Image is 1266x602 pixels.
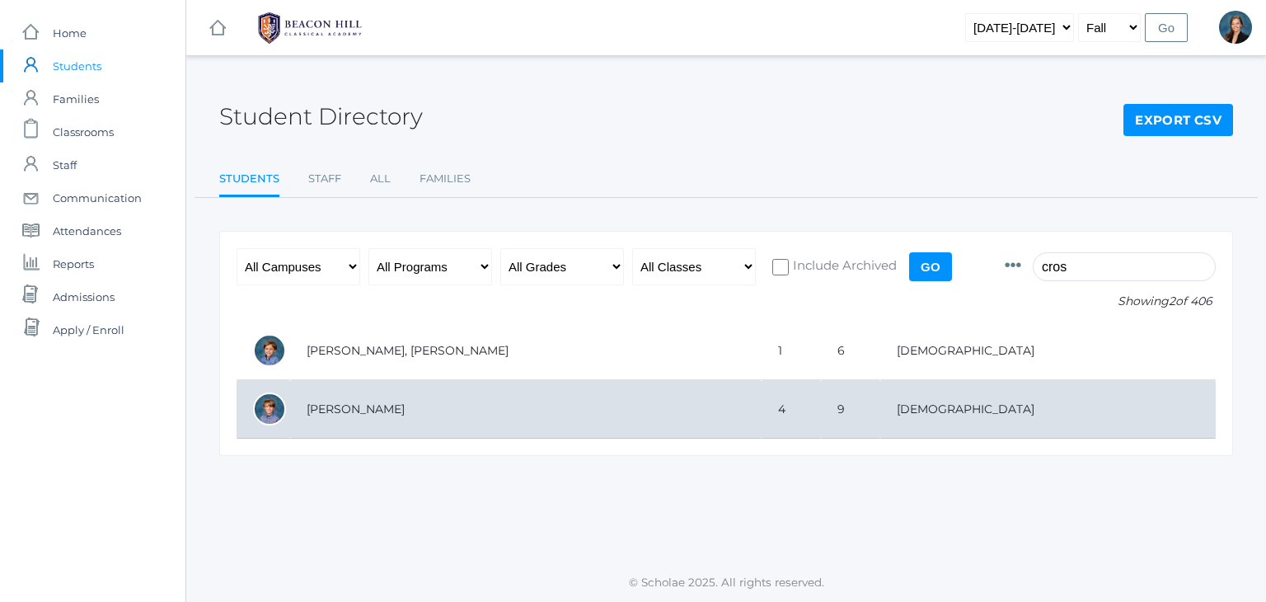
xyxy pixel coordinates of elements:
[308,162,341,195] a: Staff
[53,313,124,346] span: Apply / Enroll
[248,7,372,49] img: BHCALogos-05-308ed15e86a5a0abce9b8dd61676a3503ac9727e845dece92d48e8588c001991.png
[821,322,880,380] td: 6
[186,574,1266,590] p: © Scholae 2025. All rights reserved.
[53,280,115,313] span: Admissions
[290,380,762,439] td: [PERSON_NAME]
[290,322,762,380] td: [PERSON_NAME], [PERSON_NAME]
[1123,104,1233,137] a: Export CSV
[53,115,114,148] span: Classrooms
[1219,11,1252,44] div: Allison Smith
[821,380,880,439] td: 9
[53,247,94,280] span: Reports
[219,104,423,129] h2: Student Directory
[53,214,121,247] span: Attendances
[53,82,99,115] span: Families
[772,259,789,275] input: Include Archived
[253,334,286,367] div: Austen Crosby
[880,380,1216,439] td: [DEMOGRAPHIC_DATA]
[53,16,87,49] span: Home
[53,181,142,214] span: Communication
[1005,293,1216,310] p: Showing of 406
[1033,252,1216,281] input: Filter by name
[1145,13,1188,42] input: Go
[909,252,952,281] input: Go
[219,162,279,198] a: Students
[1169,294,1175,308] span: 2
[420,162,471,195] a: Families
[370,162,391,195] a: All
[789,256,897,277] span: Include Archived
[253,393,286,426] div: Jack Crosby
[762,380,821,439] td: 4
[53,49,101,82] span: Students
[880,322,1216,380] td: [DEMOGRAPHIC_DATA]
[762,322,821,380] td: 1
[53,148,77,181] span: Staff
